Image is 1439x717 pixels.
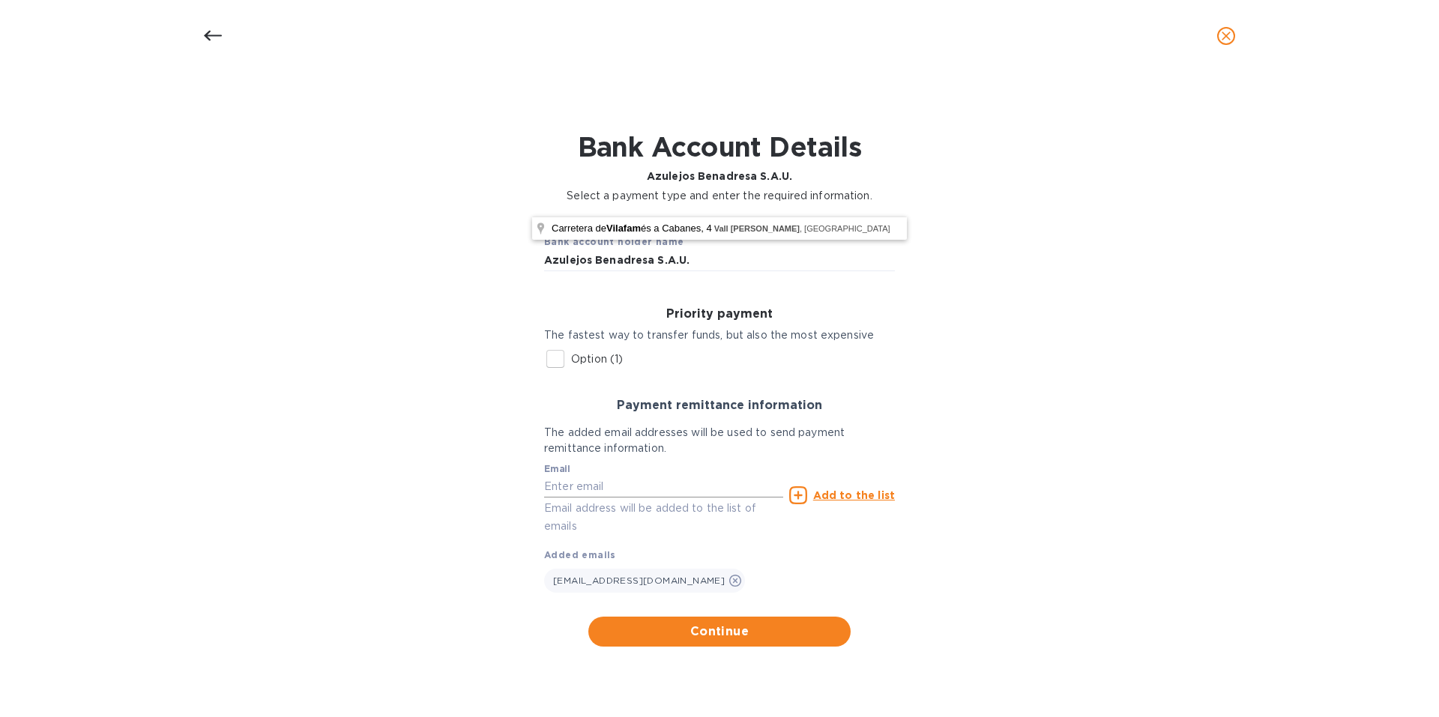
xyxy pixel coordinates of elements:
[1208,18,1244,54] button: close
[544,549,616,560] b: Added emails
[606,223,641,234] span: Vilafam
[544,425,895,456] p: The added email addresses will be used to send payment remittance information.
[544,500,783,534] p: Email address will be added to the list of emails
[553,575,725,586] span: [EMAIL_ADDRESS][DOMAIN_NAME]
[544,307,895,321] h3: Priority payment
[588,617,851,647] button: Continue
[714,224,890,233] span: , [GEOGRAPHIC_DATA]
[552,223,714,234] span: Carretera de és a Cabanes, 4
[571,351,623,367] p: Option (1)
[600,623,839,641] span: Continue
[544,399,895,413] h3: Payment remittance information
[714,224,800,233] span: Vall [PERSON_NAME]
[544,476,783,498] input: Enter email
[544,465,570,474] label: Email
[567,188,872,204] p: Select a payment type and enter the required information.
[567,131,872,163] h1: Bank Account Details
[544,569,745,593] div: [EMAIL_ADDRESS][DOMAIN_NAME]
[813,489,895,501] u: Add to the list
[544,236,684,247] b: Bank account holder name
[544,327,895,343] p: The fastest way to transfer funds, but also the most expensive
[647,170,792,182] b: Azulejos Benadresa S.A.U.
